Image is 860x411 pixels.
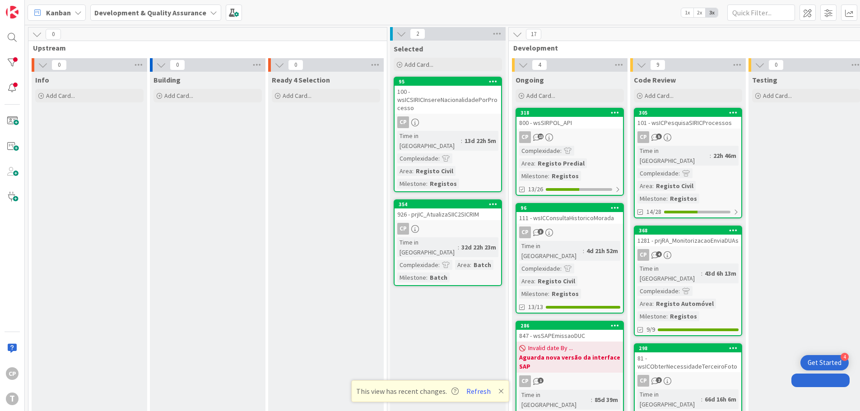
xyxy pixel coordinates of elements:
div: Milestone [397,272,426,282]
div: Get Started [808,358,841,367]
span: 13/26 [528,185,543,194]
div: T [6,393,19,405]
div: Registos [549,171,581,181]
span: Code Review [634,75,676,84]
div: 3681281 - prjRA_MonitorizacaoEnviaDUAs [635,226,741,246]
div: 29881 - wsICObterNecessidadeTerceiroFoto [635,344,741,372]
div: Complexidade [397,153,438,163]
span: Add Card... [404,60,433,69]
span: Invalid date By ... [528,343,573,353]
span: : [560,146,562,156]
span: : [583,246,584,256]
div: 85d 39m [592,395,620,405]
span: : [679,168,680,178]
span: Add Card... [283,92,311,100]
div: Batch [471,260,493,270]
input: Quick Filter... [727,5,795,21]
span: 9 [650,60,665,70]
span: Add Card... [763,92,792,100]
a: 3681281 - prjRA_MonitorizacaoEnviaDUAsCPTime in [GEOGRAPHIC_DATA]:43d 6h 13mComplexidade:Area:Reg... [634,226,742,336]
span: : [426,179,428,189]
div: Milestone [519,289,548,299]
span: : [679,286,680,296]
span: Ongoing [516,75,544,84]
div: Time in [GEOGRAPHIC_DATA] [397,131,461,151]
div: 298 [639,345,741,351]
div: 305101 - wsICPesquisaSIRICProcessos [635,109,741,129]
div: 305 [635,109,741,117]
span: Add Card... [526,92,555,100]
span: : [652,299,654,309]
button: Refresh [463,385,494,397]
div: Registo Civil [414,166,456,176]
div: 318800 - wsSIRPOL_API [516,109,623,129]
b: Development & Quality Assurance [94,8,206,17]
span: Add Card... [645,92,674,100]
span: 3x [706,8,718,17]
div: Area [637,299,652,309]
a: 318800 - wsSIRPOL_APICPComplexidade:Area:Registo PredialMilestone:Registos13/26 [516,108,624,196]
div: 286 [521,323,623,329]
span: : [548,289,549,299]
span: 3 [538,229,544,235]
span: Selected [394,44,423,53]
span: 4 [532,60,547,70]
span: 1 [538,378,544,383]
div: 318 [516,109,623,117]
span: Info [35,75,49,84]
span: 14/28 [646,207,661,217]
div: Time in [GEOGRAPHIC_DATA] [519,390,591,410]
div: Registo Civil [535,276,577,286]
span: This view has recent changes. [356,386,459,397]
div: Complexidade [519,263,560,273]
span: 2x [693,8,706,17]
a: 96111 - wsICConsultaHistoricoMoradaCPTime in [GEOGRAPHIC_DATA]:4d 21h 52mComplexidade:Area:Regist... [516,203,624,314]
div: 354 [399,201,501,208]
span: : [438,260,440,270]
div: 101 - wsICPesquisaSIRICProcessos [635,117,741,129]
span: 4 [656,251,662,257]
span: Testing [752,75,777,84]
div: 368 [635,226,741,235]
div: CP [6,367,19,380]
span: 0 [768,60,784,70]
span: : [548,171,549,181]
span: 0 [170,60,185,70]
div: Milestone [397,179,426,189]
div: 96 [521,205,623,211]
div: Time in [GEOGRAPHIC_DATA] [519,241,583,261]
div: 43d 6h 13m [702,268,739,278]
span: Add Card... [46,92,75,100]
div: CP [635,375,741,387]
div: Area [397,166,412,176]
span: : [710,151,711,161]
div: Milestone [637,311,666,321]
div: Area [455,260,470,270]
span: : [461,136,462,146]
div: 1281 - prjRA_MonitorizacaoEnviaDUAs [635,235,741,246]
div: CP [637,249,649,261]
div: 4d 21h 52m [584,246,620,256]
span: Add Card... [164,92,193,100]
div: Registo Civil [654,181,696,191]
div: 286847 - wsSAPEmissaoDUC [516,322,623,342]
div: CP [395,116,501,128]
a: 95100 - wsICSIRICInsereNacionalidadePorProcessoCPTime in [GEOGRAPHIC_DATA]:13d 22h 5mComplexidade... [394,77,502,192]
div: 96 [516,204,623,212]
span: : [666,194,668,203]
span: : [560,263,562,273]
span: : [701,268,702,278]
span: Ready 4 Selection [272,75,330,84]
div: Registo Predial [535,158,587,168]
div: 95 [395,78,501,86]
div: Complexidade [637,286,679,296]
img: Visit kanbanzone.com [6,6,19,18]
span: Upstream [33,43,376,52]
div: 800 - wsSIRPOL_API [516,117,623,129]
span: 0 [288,60,303,70]
div: Complexidade [637,168,679,178]
a: 354926 - prjIC_AtualizaSIIC2SICRIMCPTime in [GEOGRAPHIC_DATA]:32d 22h 23mComplexidade:Area:BatchM... [394,199,502,286]
div: Open Get Started checklist, remaining modules: 4 [800,355,849,370]
div: 286 [516,322,623,330]
div: Complexidade [397,260,438,270]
